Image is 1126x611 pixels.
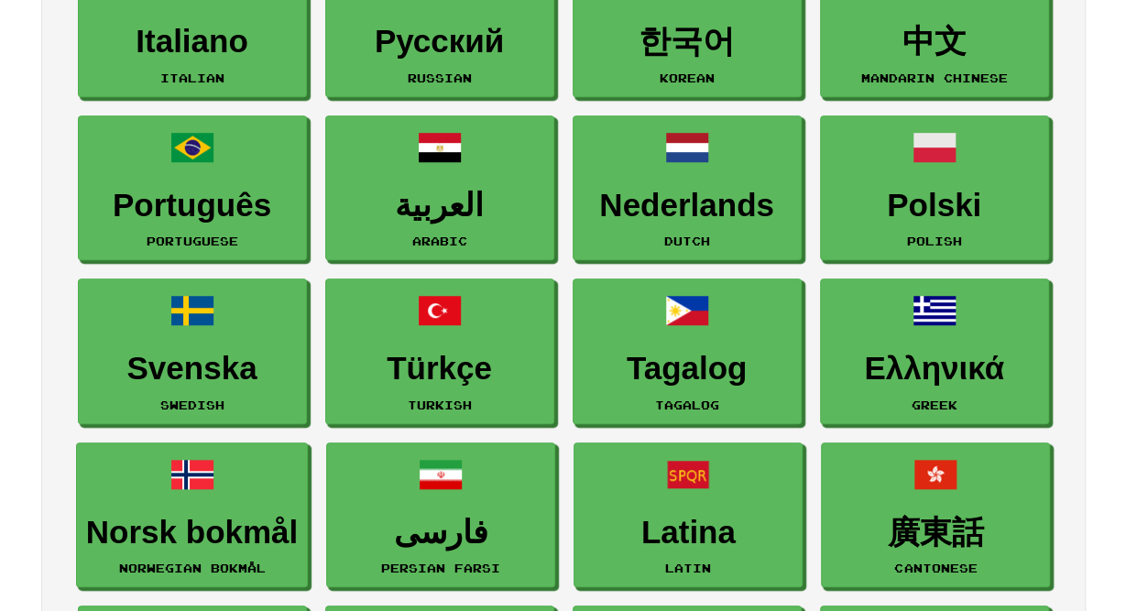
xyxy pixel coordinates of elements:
small: Tagalog [655,398,719,411]
a: TürkçeTurkish [325,278,554,424]
a: PortuguêsPortuguese [78,115,307,261]
h3: Türkçe [335,351,544,387]
a: Norsk bokmålNorwegian Bokmål [76,442,308,588]
small: Persian Farsi [381,562,500,574]
small: Norwegian Bokmål [119,562,266,574]
h3: العربية [335,188,544,224]
small: Swedish [160,398,224,411]
h3: Ελληνικά [830,351,1039,387]
h3: Nederlands [583,188,792,224]
small: Polish [907,235,962,247]
a: العربيةArabic [325,115,554,261]
h3: Tagalog [583,351,792,387]
h3: Svenska [88,351,297,387]
a: SvenskaSwedish [78,278,307,424]
a: فارسیPersian Farsi [326,442,555,588]
a: NederlandsDutch [573,115,802,261]
small: Korean [660,71,715,84]
h3: فارسی [336,515,545,551]
h3: Norsk bokmål [86,515,298,551]
a: TagalogTagalog [573,278,802,424]
small: Dutch [664,235,710,247]
h3: 廣東話 [831,515,1040,551]
small: Turkish [408,398,472,411]
small: Italian [160,71,224,84]
small: Arabic [412,235,467,247]
a: 廣東話Cantonese [821,442,1050,588]
a: ΕλληνικάGreek [820,278,1049,424]
h3: Русский [335,24,544,60]
h3: Polski [830,188,1039,224]
h3: 中文 [830,24,1039,60]
h3: Latina [584,515,793,551]
small: Latin [665,562,711,574]
small: Portuguese [147,235,238,247]
small: Cantonese [894,562,977,574]
small: Greek [912,398,957,411]
h3: Italiano [88,24,297,60]
small: Russian [408,71,472,84]
h3: 한국어 [583,24,792,60]
a: PolskiPolish [820,115,1049,261]
small: Mandarin Chinese [861,71,1008,84]
a: LatinaLatin [574,442,803,588]
h3: Português [88,188,297,224]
